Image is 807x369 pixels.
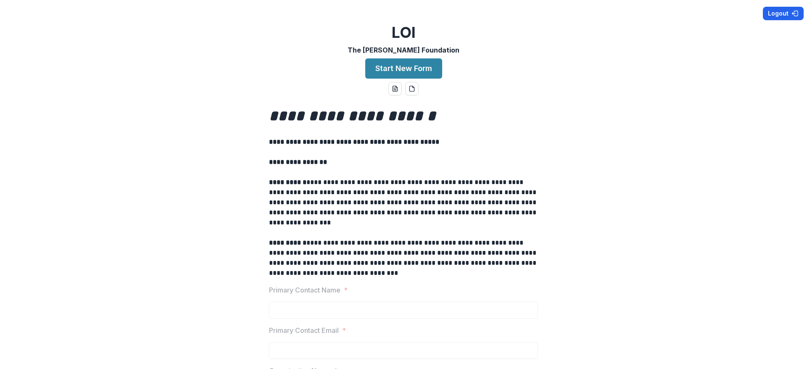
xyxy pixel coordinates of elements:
p: Primary Contact Name [269,285,340,295]
button: Start New Form [365,58,442,79]
p: Primary Contact Email [269,325,339,335]
button: pdf-download [405,82,419,95]
button: word-download [388,82,402,95]
p: The [PERSON_NAME] Foundation [348,45,459,55]
h2: LOI [392,24,416,42]
button: Logout [763,7,804,20]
